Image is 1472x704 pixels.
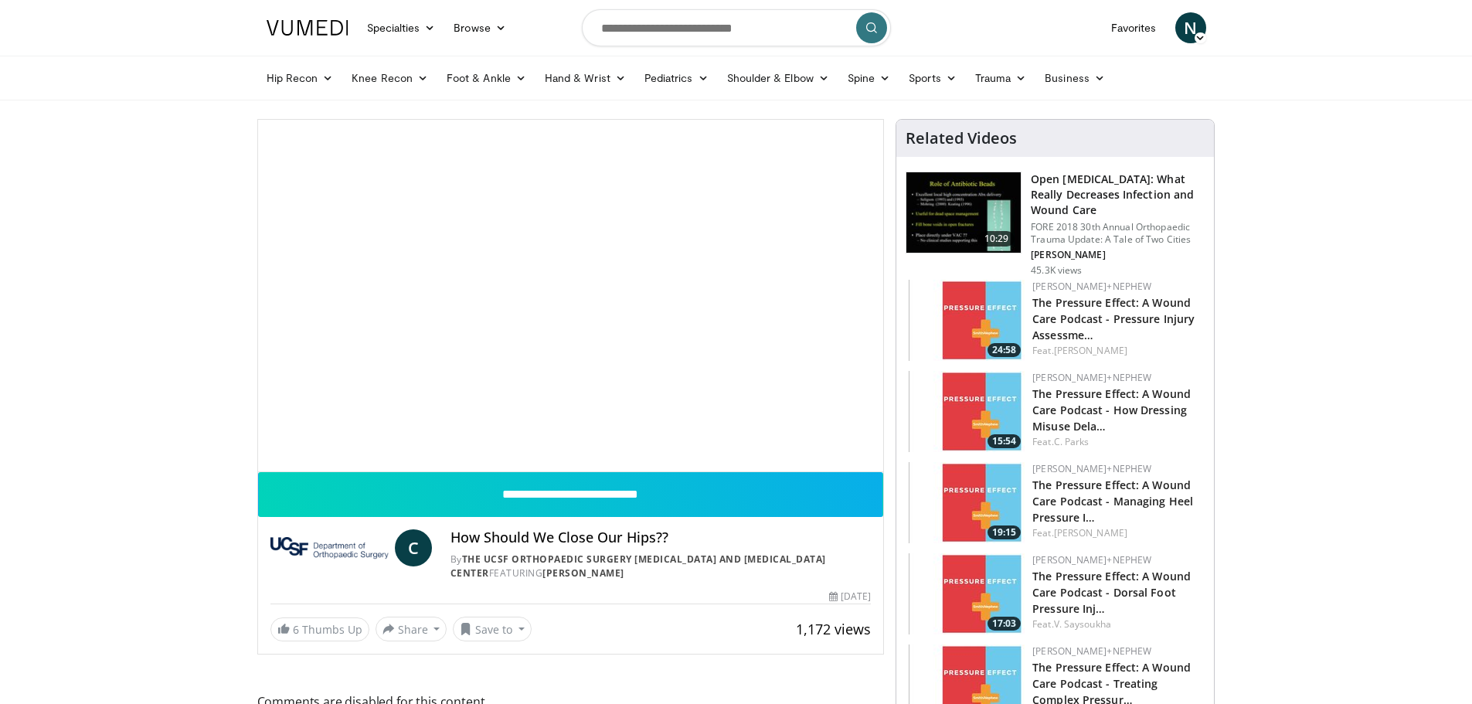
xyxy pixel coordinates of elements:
h4: Related Videos [906,129,1017,148]
div: By FEATURING [450,553,871,580]
a: Favorites [1102,12,1166,43]
span: 6 [293,622,299,637]
span: 15:54 [988,434,1021,448]
a: Spine [838,63,899,94]
a: Pediatrics [635,63,718,94]
a: C. Parks [1054,435,1090,448]
a: Foot & Ankle [437,63,535,94]
span: 24:58 [988,343,1021,357]
span: 1,172 views [796,620,871,638]
img: 2a658e12-bd38-46e9-9f21-8239cc81ed40.150x105_q85_crop-smart_upscale.jpg [909,280,1025,361]
a: [PERSON_NAME]+Nephew [1032,644,1151,658]
a: 10:29 Open [MEDICAL_DATA]: What Really Decreases Infection and Wound Care FORE 2018 30th Annual O... [906,172,1205,277]
a: Business [1035,63,1114,94]
h4: How Should We Close Our Hips?? [450,529,871,546]
div: [DATE] [829,590,871,604]
span: 10:29 [978,231,1015,247]
a: The Pressure Effect: A Wound Care Podcast - Managing Heel Pressure I… [1032,478,1193,525]
img: The UCSF Orthopaedic Surgery Arthritis and Joint Replacement Center [270,529,389,566]
a: [PERSON_NAME]+Nephew [1032,371,1151,384]
a: [PERSON_NAME] [542,566,624,580]
button: Save to [453,617,532,641]
a: [PERSON_NAME] [1054,526,1127,539]
a: Specialties [358,12,445,43]
p: FORE 2018 30th Annual Orthopaedic Trauma Update: A Tale of Two Cities [1031,221,1205,246]
a: The UCSF Orthopaedic Surgery [MEDICAL_DATA] and [MEDICAL_DATA] Center [450,553,826,580]
a: Hip Recon [257,63,343,94]
a: 19:15 [909,462,1025,543]
input: Search topics, interventions [582,9,891,46]
a: 15:54 [909,371,1025,452]
a: 17:03 [909,553,1025,634]
img: 61e02083-5525-4adc-9284-c4ef5d0bd3c4.150x105_q85_crop-smart_upscale.jpg [909,371,1025,452]
a: [PERSON_NAME]+Nephew [1032,462,1151,475]
a: Trauma [966,63,1036,94]
div: Feat. [1032,526,1202,540]
img: 60a7b2e5-50df-40c4-868a-521487974819.150x105_q85_crop-smart_upscale.jpg [909,462,1025,543]
a: [PERSON_NAME] [1054,344,1127,357]
img: ded7be61-cdd8-40fc-98a3-de551fea390e.150x105_q85_crop-smart_upscale.jpg [906,172,1021,253]
video-js: Video Player [258,120,884,472]
a: Shoulder & Elbow [718,63,838,94]
a: [PERSON_NAME]+Nephew [1032,553,1151,566]
img: VuMedi Logo [267,20,348,36]
a: Knee Recon [342,63,437,94]
div: Feat. [1032,617,1202,631]
span: 17:03 [988,617,1021,631]
a: N [1175,12,1206,43]
span: 19:15 [988,525,1021,539]
p: 45.3K views [1031,264,1082,277]
a: C [395,529,432,566]
a: Hand & Wrist [535,63,635,94]
img: d68379d8-97de-484f-9076-f39c80eee8eb.150x105_q85_crop-smart_upscale.jpg [909,553,1025,634]
a: The Pressure Effect: A Wound Care Podcast - Pressure Injury Assessme… [1032,295,1195,342]
a: 6 Thumbs Up [270,617,369,641]
div: Feat. [1032,435,1202,449]
a: Sports [899,63,966,94]
a: Browse [444,12,515,43]
button: Share [376,617,447,641]
a: V. Saysoukha [1054,617,1111,631]
a: The Pressure Effect: A Wound Care Podcast - How Dressing Misuse Dela… [1032,386,1191,434]
a: The Pressure Effect: A Wound Care Podcast - Dorsal Foot Pressure Inj… [1032,569,1191,616]
div: Feat. [1032,344,1202,358]
a: [PERSON_NAME]+Nephew [1032,280,1151,293]
a: 24:58 [909,280,1025,361]
p: [PERSON_NAME] [1031,249,1205,261]
h3: Open [MEDICAL_DATA]: What Really Decreases Infection and Wound Care [1031,172,1205,218]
